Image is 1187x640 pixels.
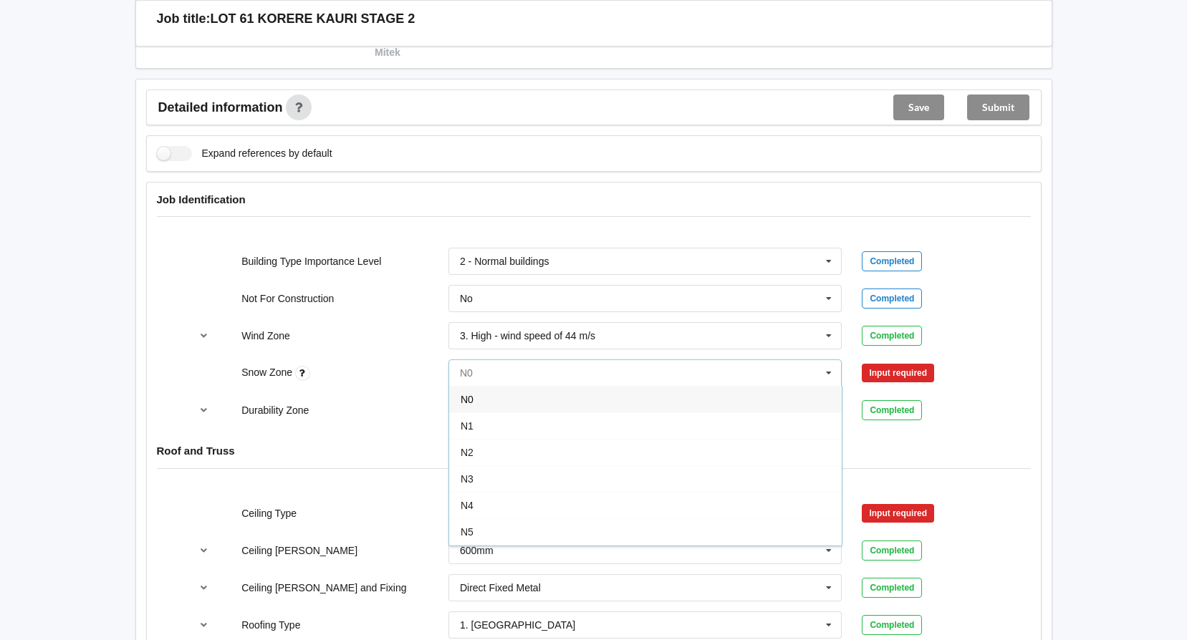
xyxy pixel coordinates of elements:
[461,526,474,538] span: N5
[862,578,922,598] div: Completed
[862,615,922,635] div: Completed
[157,444,1031,457] h4: Roof and Truss
[862,364,934,382] div: Input required
[211,11,415,27] h3: LOT 61 KORERE KAURI STAGE 2
[157,193,1031,206] h4: Job Identification
[460,294,473,304] div: No
[461,447,474,458] span: N2
[461,420,474,432] span: N1
[862,540,922,561] div: Completed
[190,323,218,349] button: reference-toggle
[158,101,283,114] span: Detailed information
[460,331,595,341] div: 3. High - wind speed of 44 m/s
[461,500,474,511] span: N4
[190,575,218,601] button: reference-toggle
[190,612,218,638] button: reference-toggle
[460,620,575,630] div: 1. [GEOGRAPHIC_DATA]
[241,256,381,267] label: Building Type Importance Level
[862,504,934,523] div: Input required
[241,582,406,593] label: Ceiling [PERSON_NAME] and Fixing
[862,251,922,271] div: Completed
[241,293,334,304] label: Not For Construction
[241,367,295,378] label: Snow Zone
[190,538,218,563] button: reference-toggle
[241,619,300,631] label: Roofing Type
[157,146,332,161] label: Expand references by default
[862,400,922,420] div: Completed
[241,545,357,556] label: Ceiling [PERSON_NAME]
[157,11,211,27] h3: Job title:
[460,583,541,593] div: Direct Fixed Metal
[460,546,494,556] div: 600mm
[241,330,290,341] label: Wind Zone
[862,289,922,309] div: Completed
[190,397,218,423] button: reference-toggle
[241,508,297,519] label: Ceiling Type
[241,404,309,416] label: Durability Zone
[862,326,922,346] div: Completed
[460,256,549,266] div: 2 - Normal buildings
[461,394,474,405] span: N0
[461,473,474,485] span: N3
